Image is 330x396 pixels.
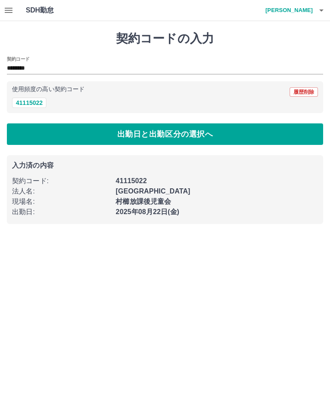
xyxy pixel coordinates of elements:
[12,196,110,207] p: 現場名 :
[116,177,147,184] b: 41115022
[12,162,318,169] p: 入力済の内容
[12,186,110,196] p: 法人名 :
[7,55,30,62] h2: 契約コード
[7,123,323,145] button: 出勤日と出勤区分の選択へ
[290,87,318,97] button: 履歴削除
[12,86,85,92] p: 使用頻度の高い契約コード
[116,198,171,205] b: 村櫛放課後児童会
[12,176,110,186] p: 契約コード :
[7,31,323,46] h1: 契約コードの入力
[116,187,190,195] b: [GEOGRAPHIC_DATA]
[116,208,179,215] b: 2025年08月22日(金)
[12,98,46,108] button: 41115022
[12,207,110,217] p: 出勤日 :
